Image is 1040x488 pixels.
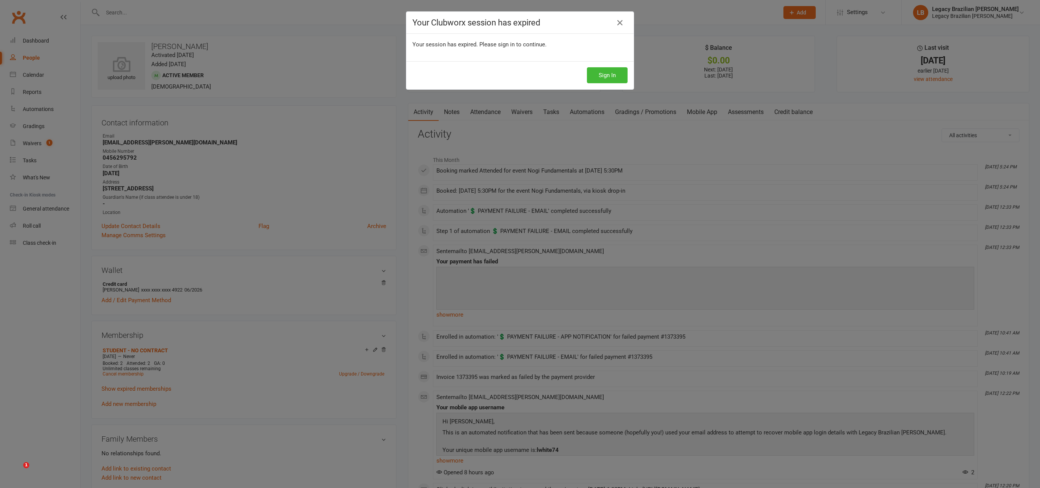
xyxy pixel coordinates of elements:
[614,17,626,29] a: Close
[412,41,547,48] span: Your session has expired. Please sign in to continue.
[587,67,628,83] button: Sign In
[23,462,29,468] span: 1
[412,18,628,27] h4: Your Clubworx session has expired
[8,462,26,480] iframe: Intercom live chat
